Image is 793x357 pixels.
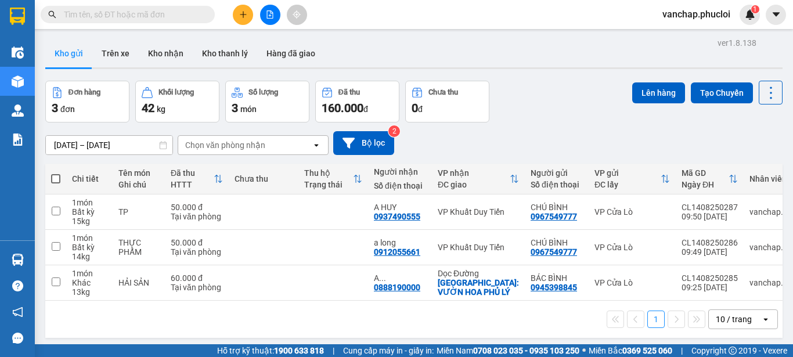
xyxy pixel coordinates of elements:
[217,344,324,357] span: Hỗ trợ kỹ thuật:
[438,243,519,252] div: VP Khuất Duy Tiến
[333,344,334,357] span: |
[682,273,738,283] div: CL1408250285
[142,101,154,115] span: 42
[766,5,786,25] button: caret-down
[266,10,274,19] span: file-add
[304,180,353,189] div: Trạng thái
[729,347,737,355] span: copyright
[72,278,107,287] div: Khác
[171,203,223,212] div: 50.000 đ
[15,15,73,73] img: logo.jpg
[315,81,399,122] button: Đã thu160.000đ
[235,174,293,183] div: Chưa thu
[298,164,368,194] th: Toggle SortBy
[118,180,159,189] div: Ghi chú
[139,39,193,67] button: Kho nhận
[60,104,75,114] span: đơn
[72,269,107,278] div: 1 món
[312,140,321,150] svg: open
[12,280,23,291] span: question-circle
[745,9,755,20] img: icon-new-feature
[691,82,753,103] button: Tạo Chuyến
[531,168,583,178] div: Người gửi
[438,168,510,178] div: VP nhận
[682,247,738,257] div: 09:49 [DATE]
[15,84,129,103] b: GỬI : VP Cửa Lò
[239,10,247,19] span: plus
[233,5,253,25] button: plus
[171,212,223,221] div: Tại văn phòng
[69,88,100,96] div: Đơn hàng
[72,198,107,207] div: 1 món
[437,344,579,357] span: Miền Nam
[374,203,426,212] div: A HUY
[171,180,214,189] div: HTTT
[185,139,265,151] div: Chọn văn phòng nhận
[682,212,738,221] div: 09:50 [DATE]
[171,168,214,178] div: Đã thu
[109,43,485,57] li: Hotline: 02386655777, 02462925925, 0944789456
[594,278,670,287] div: VP Cửa Lò
[682,203,738,212] div: CL1408250287
[72,252,107,261] div: 14 kg
[109,28,485,43] li: [PERSON_NAME], [PERSON_NAME]
[45,39,92,67] button: Kho gửi
[438,269,519,278] div: Dọc Đường
[135,81,219,122] button: Khối lượng42kg
[72,243,107,252] div: Bất kỳ
[374,283,420,292] div: 0888190000
[682,238,738,247] div: CL1408250286
[531,247,577,257] div: 0967549777
[293,10,301,19] span: aim
[531,273,583,283] div: BÁC BÌNH
[48,10,56,19] span: search
[531,283,577,292] div: 0945398845
[753,5,757,13] span: 1
[374,181,426,190] div: Số điện thoại
[622,346,672,355] strong: 0369 525 060
[594,243,670,252] div: VP Cửa Lò
[287,5,307,25] button: aim
[72,287,107,297] div: 13 kg
[653,7,740,21] span: vanchap.phucloi
[72,174,107,183] div: Chi tiết
[682,168,729,178] div: Mã GD
[322,101,363,115] span: 160.000
[165,164,229,194] th: Toggle SortBy
[304,168,353,178] div: Thu hộ
[374,167,426,176] div: Người nhận
[12,306,23,318] span: notification
[52,101,58,115] span: 3
[716,313,752,325] div: 10 / trang
[171,247,223,257] div: Tại văn phòng
[118,278,159,287] div: HẢI SẢN
[594,180,661,189] div: ĐC lấy
[333,131,394,155] button: Bộ lọc
[45,81,129,122] button: Đơn hàng3đơn
[257,39,325,67] button: Hàng đã giao
[46,136,172,154] input: Select a date range.
[343,344,434,357] span: Cung cấp máy in - giấy in:
[647,311,665,328] button: 1
[12,134,24,146] img: solution-icon
[751,5,759,13] sup: 1
[118,168,159,178] div: Tên món
[682,180,729,189] div: Ngày ĐH
[531,212,577,221] div: 0967549777
[232,101,238,115] span: 3
[438,180,510,189] div: ĐC giao
[594,168,661,178] div: VP gửi
[171,273,223,283] div: 60.000 đ
[432,164,525,194] th: Toggle SortBy
[240,104,257,114] span: món
[531,238,583,247] div: CHÚ BÌNH
[118,207,159,217] div: TP
[531,203,583,212] div: CHÚ BÌNH
[718,37,756,49] div: ver 1.8.138
[418,104,423,114] span: đ
[12,104,24,117] img: warehouse-icon
[388,125,400,137] sup: 2
[473,346,579,355] strong: 0708 023 035 - 0935 103 250
[12,254,24,266] img: warehouse-icon
[363,104,368,114] span: đ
